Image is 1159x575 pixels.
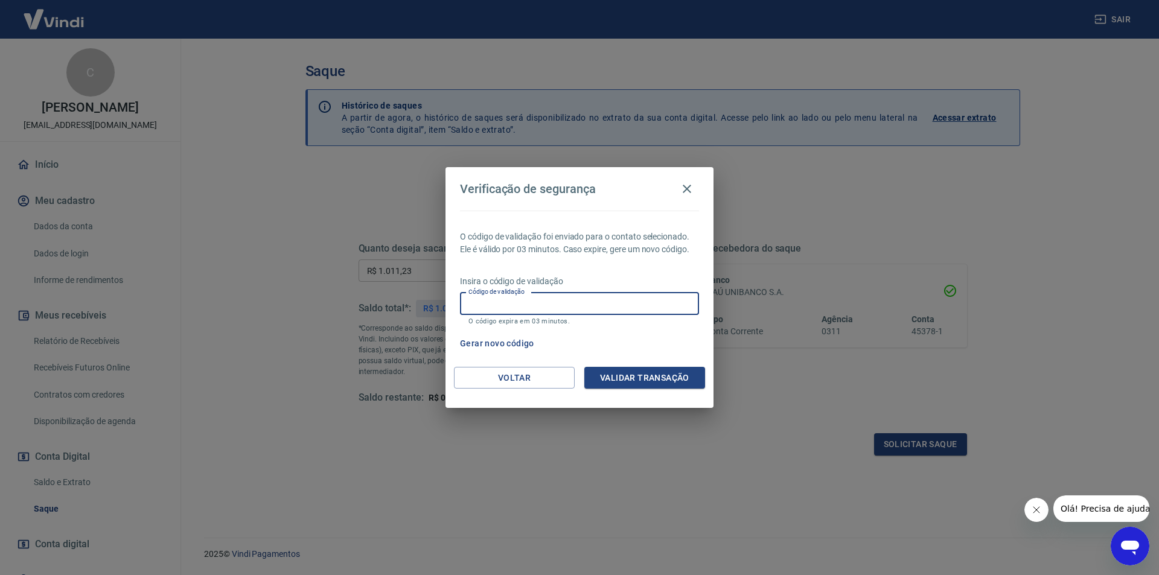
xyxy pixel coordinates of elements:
span: Olá! Precisa de ajuda? [7,8,101,18]
button: Voltar [454,367,575,389]
h4: Verificação de segurança [460,182,596,196]
button: Gerar novo código [455,332,539,355]
iframe: Fechar mensagem [1024,498,1049,522]
iframe: Botão para abrir a janela de mensagens [1111,527,1149,565]
button: Validar transação [584,367,705,389]
p: O código expira em 03 minutos. [468,317,691,325]
p: Insira o código de validação [460,275,699,288]
label: Código de validação [468,287,525,296]
iframe: Mensagem da empresa [1053,495,1149,522]
p: O código de validação foi enviado para o contato selecionado. Ele é válido por 03 minutos. Caso e... [460,230,699,256]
